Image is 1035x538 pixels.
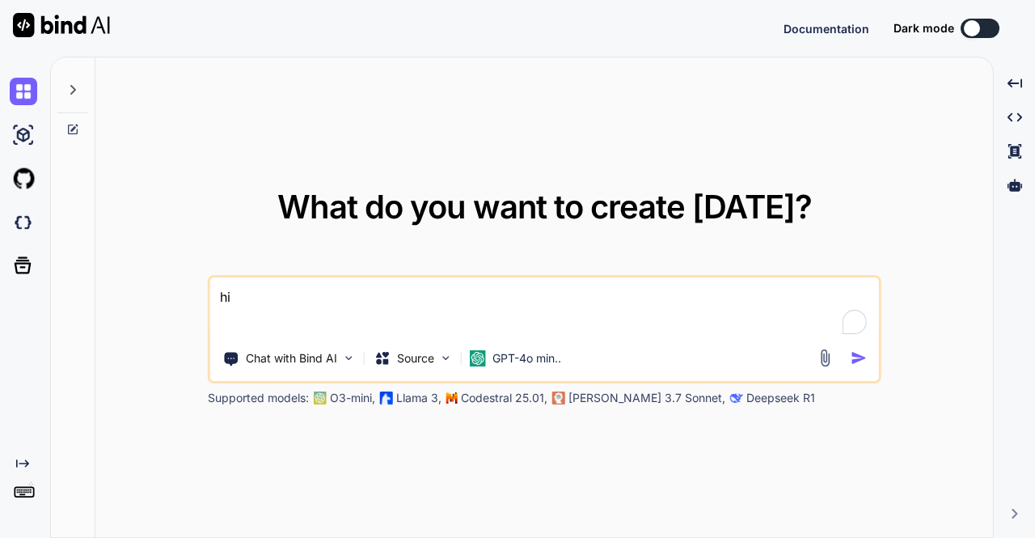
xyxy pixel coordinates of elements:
img: Pick Tools [342,351,356,365]
img: GPT-4 [314,392,327,405]
img: GPT-4o mini [470,350,486,366]
p: O3-mini, [330,390,375,406]
img: Mistral-AI [446,392,458,404]
img: Bind AI [13,13,110,37]
img: attachment [815,349,834,367]
p: Codestral 25.01, [461,390,547,406]
p: Source [397,350,434,366]
img: Pick Models [439,351,453,365]
p: [PERSON_NAME] 3.7 Sonnet, [568,390,725,406]
img: icon [850,349,867,366]
img: claude [552,392,565,405]
span: Dark mode [893,20,954,36]
img: Llama2 [380,392,393,405]
p: Llama 3, [396,390,441,406]
img: githubLight [10,165,37,193]
p: GPT-4o min.. [492,350,561,366]
textarea: To enrich screen reader interactions, please activate Accessibility in Grammarly extension settings [210,277,879,337]
img: ai-studio [10,121,37,149]
p: Supported models: [208,390,309,406]
p: Deepseek R1 [746,390,815,406]
img: darkCloudIdeIcon [10,209,37,236]
p: Chat with Bind AI [246,350,337,366]
span: Documentation [784,22,869,36]
img: claude [730,392,743,405]
button: Documentation [784,20,869,37]
span: What do you want to create [DATE]? [277,187,812,227]
img: chat [10,78,37,105]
